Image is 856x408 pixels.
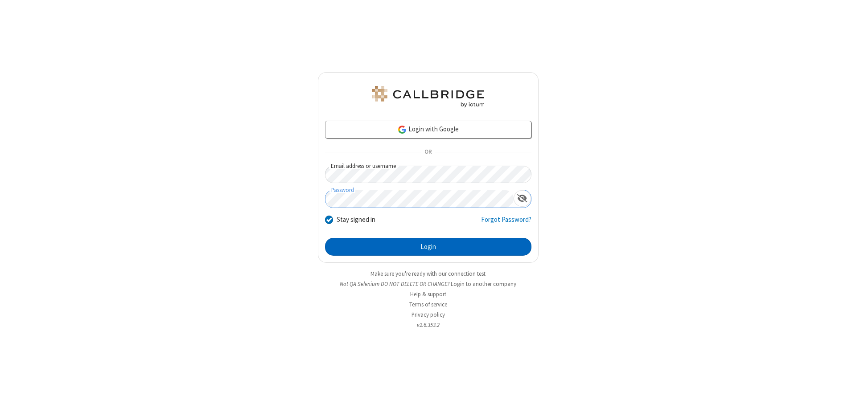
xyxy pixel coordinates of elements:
div: Show password [514,190,531,207]
a: Forgot Password? [481,215,531,232]
li: v2.6.353.2 [318,321,539,329]
li: Not QA Selenium DO NOT DELETE OR CHANGE? [318,280,539,288]
a: Login with Google [325,121,531,139]
img: google-icon.png [397,125,407,135]
a: Make sure you're ready with our connection test [370,270,486,277]
a: Terms of service [409,301,447,308]
input: Password [325,190,514,208]
a: Privacy policy [412,311,445,318]
input: Email address or username [325,166,531,183]
label: Stay signed in [337,215,375,225]
span: OR [421,146,435,159]
button: Login [325,238,531,256]
iframe: Chat [834,385,849,402]
img: QA Selenium DO NOT DELETE OR CHANGE [370,86,486,107]
button: Login to another company [451,280,516,288]
a: Help & support [410,290,446,298]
